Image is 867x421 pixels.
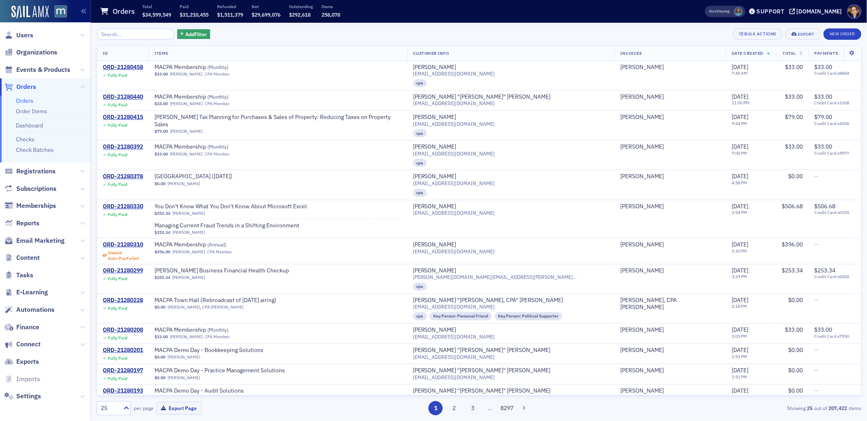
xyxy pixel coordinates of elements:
span: — [814,296,819,304]
div: ORD-21280330 [103,203,143,210]
div: ORD-21280392 [103,143,143,151]
span: MACPA Town Hall (September 2025) [154,173,257,180]
span: Walter Haig's Business Financial Health Checkup [154,267,289,274]
button: [DOMAIN_NAME] [789,9,845,14]
input: Search… [97,28,174,40]
div: Unpaid [108,250,139,261]
span: $33.00 [785,93,803,100]
a: Registrations [4,167,56,176]
div: [PERSON_NAME] [620,347,664,354]
a: [PERSON_NAME] [620,203,664,210]
img: SailAMX [54,5,67,18]
a: Organizations [4,48,57,57]
span: $292,618 [289,11,311,18]
a: [PERSON_NAME] [413,241,456,248]
span: Margaret DeRoose [734,7,743,16]
span: [DATE] [732,113,748,121]
a: ORD-21280378 [103,173,143,180]
div: Export [798,32,815,37]
div: cpa [413,159,427,167]
div: [PERSON_NAME] [413,114,456,121]
span: ( Monthly ) [207,93,228,100]
span: Tasks [16,271,33,280]
a: MACPA Demo Day - Audit Solutions [154,387,257,395]
div: [PERSON_NAME] [620,387,664,395]
div: ORD-21280310 [103,241,143,248]
a: [PERSON_NAME] [620,241,664,248]
span: [EMAIL_ADDRESS][DOMAIN_NAME] [413,248,495,255]
span: Date Created [732,50,763,56]
span: [EMAIL_ADDRESS][DOMAIN_NAME] [413,121,495,127]
a: [PERSON_NAME] [172,249,205,255]
div: Fully Paid [108,102,127,108]
span: Credit Card x1008 [814,100,855,106]
span: Profile [847,4,861,19]
a: ORD-21280440 [103,93,143,101]
a: [PERSON_NAME] [167,354,200,360]
span: [DATE] [732,296,748,304]
span: $79.00 [154,129,168,134]
a: [PERSON_NAME] [413,64,456,71]
span: $253.34 [782,267,803,274]
a: [PERSON_NAME] [413,173,456,180]
span: ( Monthly ) [207,143,228,150]
a: [PERSON_NAME] "[PERSON_NAME]" [PERSON_NAME] [413,387,551,395]
a: [PERSON_NAME] [413,326,456,334]
span: Anne Harpster [620,143,720,151]
span: [DATE] [732,241,748,248]
button: 1 [428,401,443,415]
a: [PERSON_NAME] [170,129,202,134]
a: You Don't Know What You Don't Know About Microsoft Excel [154,203,307,210]
span: Payments [814,50,838,56]
div: Auto-Pay Failed [108,256,139,261]
span: Sarah Ward [620,241,720,248]
span: Memberships [16,201,56,210]
time: 3:29 PM [732,274,747,279]
div: [PERSON_NAME] "[PERSON_NAME]" [PERSON_NAME] [413,347,551,354]
a: Subscriptions [4,184,56,193]
span: MACPA Membership [154,143,257,151]
span: $33.00 [814,93,832,100]
a: Orders [16,97,33,104]
a: ORD-21280197 [103,367,143,374]
span: [DATE] [732,63,748,71]
span: $79.00 [785,113,803,121]
button: Export [785,28,821,40]
span: ID [103,50,108,56]
h1: Orders [113,6,135,16]
div: ORD-21280415 [103,114,143,121]
div: Fully Paid [108,152,127,158]
span: Credit Card x8844 [814,71,855,76]
span: Managing Current Fraud Trends in a Shifting Environment [154,222,299,229]
div: cpa [413,189,427,197]
span: [EMAIL_ADDRESS][DOMAIN_NAME] [413,151,495,157]
a: E-Learning [4,288,48,297]
span: Reports [16,219,39,228]
a: [PERSON_NAME] [620,114,664,121]
div: CPA Member [205,101,230,106]
a: [PERSON_NAME] Tax Planning for Purchases & Sales of Property: Reducing Taxes on Property Sales [154,114,402,128]
span: $33.00 [154,71,168,77]
a: ORD-21280299 [103,267,143,274]
button: 3 [465,401,480,415]
span: $253.34 [154,230,170,235]
p: Outstanding [289,4,313,9]
div: [PERSON_NAME] [620,143,664,151]
span: ( Annual ) [207,241,226,248]
a: [PERSON_NAME] [620,93,664,101]
span: MACPA Demo Day - Bookkeeping Solutions [154,347,263,354]
p: Paid [180,4,209,9]
div: Fully Paid [108,123,127,128]
a: Users [4,31,33,40]
span: Don Farmer’s Tax Planning for Purchases & Sales of Property: Reducing Taxes on Property Sales [154,114,402,128]
span: [DATE] [732,93,748,100]
span: [DATE] [732,143,748,150]
span: — [814,241,819,248]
